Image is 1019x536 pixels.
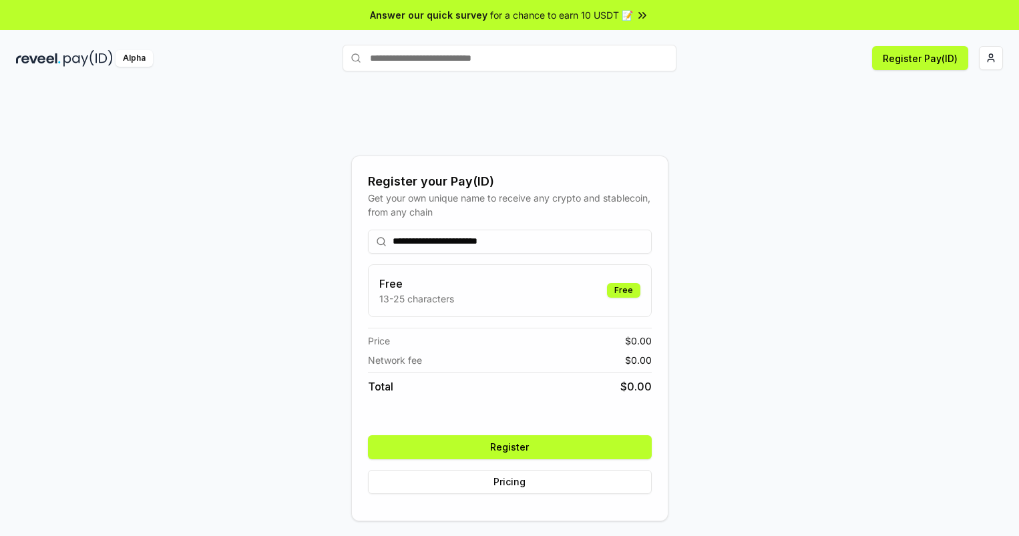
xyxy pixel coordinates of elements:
[368,435,652,459] button: Register
[379,292,454,306] p: 13-25 characters
[368,334,390,348] span: Price
[368,191,652,219] div: Get your own unique name to receive any crypto and stablecoin, from any chain
[872,46,968,70] button: Register Pay(ID)
[607,283,640,298] div: Free
[368,172,652,191] div: Register your Pay(ID)
[490,8,633,22] span: for a chance to earn 10 USDT 📝
[625,334,652,348] span: $ 0.00
[368,470,652,494] button: Pricing
[620,378,652,394] span: $ 0.00
[368,378,393,394] span: Total
[368,353,422,367] span: Network fee
[16,50,61,67] img: reveel_dark
[116,50,153,67] div: Alpha
[379,276,454,292] h3: Free
[370,8,487,22] span: Answer our quick survey
[63,50,113,67] img: pay_id
[625,353,652,367] span: $ 0.00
